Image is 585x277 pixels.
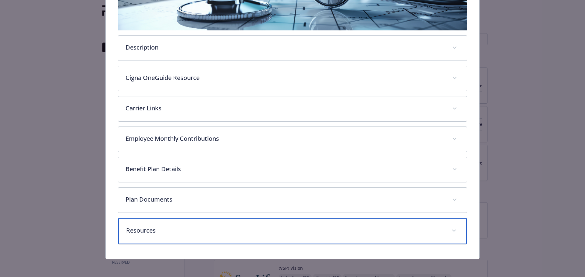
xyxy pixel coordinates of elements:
p: Benefit Plan Details [126,164,445,174]
p: Carrier Links [126,104,445,113]
p: Cigna OneGuide Resource [126,73,445,82]
p: Resources [126,226,445,235]
p: Employee Monthly Contributions [126,134,445,143]
div: Plan Documents [118,188,467,213]
div: Benefit Plan Details [118,157,467,182]
div: Carrier Links [118,96,467,121]
p: Description [126,43,445,52]
div: Cigna OneGuide Resource [118,66,467,91]
p: Plan Documents [126,195,445,204]
div: Resources [118,218,467,244]
div: Employee Monthly Contributions [118,127,467,152]
div: Description [118,36,467,61]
